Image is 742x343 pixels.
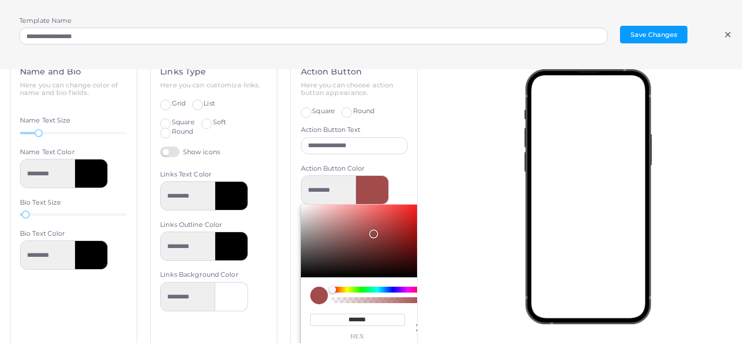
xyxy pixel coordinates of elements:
[172,99,185,107] span: Grid
[20,116,71,125] label: Name Text Size
[620,26,687,43] button: Save Changes
[172,127,194,135] span: Round
[20,198,61,208] label: Bio Text Size
[172,118,195,126] span: Square
[405,314,423,339] div: Change another color definition
[19,16,72,26] label: Template Name
[160,220,222,230] label: Links Outline Color
[312,107,335,115] span: Square
[160,147,220,158] label: Show icons
[310,333,405,339] span: hex
[204,99,214,107] span: List
[301,125,361,135] label: Action Button Text
[20,229,65,239] label: Bio Text Color
[301,81,408,97] h6: Here you can choose action button appearance.
[301,67,408,77] h4: Action Button
[160,270,238,280] label: Links Background Color
[310,287,328,304] div: current color is #A24B4B
[213,118,226,126] span: Soft
[353,107,375,115] span: Round
[160,81,267,89] h6: Here you can customize links.
[301,164,365,174] label: Action Button Color
[20,67,127,77] h4: Name and Bio
[20,148,74,157] label: Name Text Color
[20,81,127,97] h6: Here you can change color of name and bio fields.
[160,67,267,77] h4: Links Type
[160,170,211,179] label: Links Text Color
